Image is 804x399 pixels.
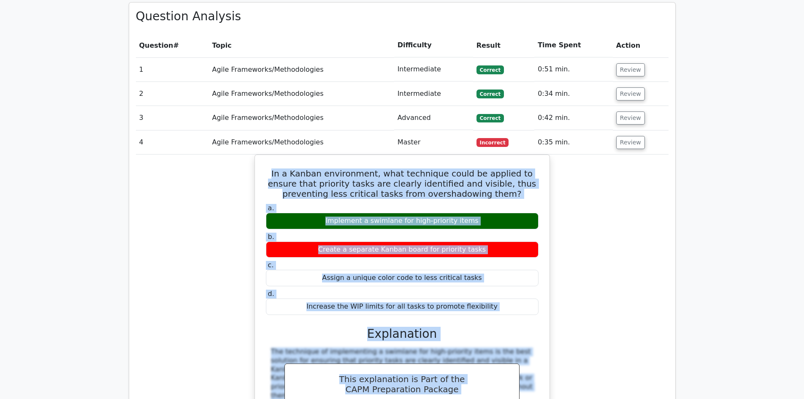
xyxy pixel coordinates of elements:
[616,136,645,149] button: Review
[265,168,539,199] h5: In a Kanban environment, what technique could be applied to ensure that priority tasks are clearl...
[476,65,504,74] span: Correct
[268,204,274,212] span: a.
[136,106,209,130] td: 3
[268,290,274,298] span: d.
[473,33,535,57] th: Result
[208,57,394,81] td: Agile Frameworks/Methodologies
[394,57,473,81] td: Intermediate
[136,33,209,57] th: #
[136,9,669,24] h3: Question Analysis
[268,261,274,269] span: c.
[534,33,613,57] th: Time Spent
[476,90,504,98] span: Correct
[208,82,394,106] td: Agile Frameworks/Methodologies
[394,33,473,57] th: Difficulty
[266,270,539,286] div: Assign a unique color code to less critical tasks
[136,57,209,81] td: 1
[534,106,613,130] td: 0:42 min.
[613,33,669,57] th: Action
[208,130,394,155] td: Agile Frameworks/Methodologies
[534,82,613,106] td: 0:34 min.
[534,130,613,155] td: 0:35 min.
[476,138,509,147] span: Incorrect
[208,33,394,57] th: Topic
[208,106,394,130] td: Agile Frameworks/Methodologies
[394,82,473,106] td: Intermediate
[534,57,613,81] td: 0:51 min.
[139,41,173,49] span: Question
[616,111,645,125] button: Review
[266,299,539,315] div: Increase the WIP limits for all tasks to promote flexibility
[616,63,645,76] button: Review
[616,87,645,100] button: Review
[266,213,539,229] div: Implement a swimlane for high-priority items
[476,114,504,122] span: Correct
[136,82,209,106] td: 2
[394,106,473,130] td: Advanced
[394,130,473,155] td: Master
[268,233,274,241] span: b.
[136,130,209,155] td: 4
[271,327,533,341] h3: Explanation
[266,242,539,258] div: Create a separate Kanban board for priority tasks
